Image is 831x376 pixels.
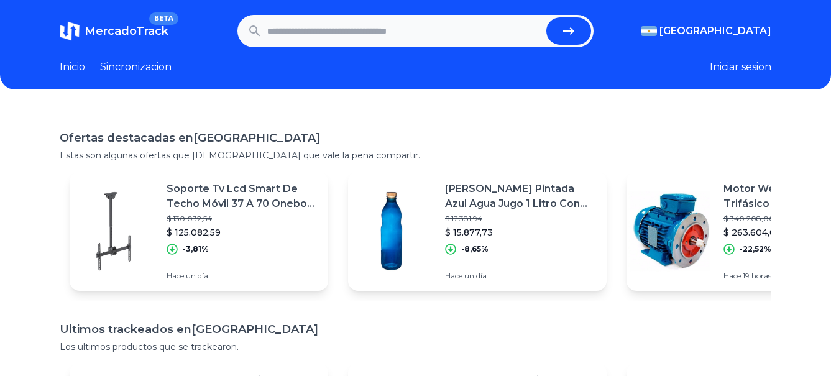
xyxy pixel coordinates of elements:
p: -3,81% [183,244,209,254]
h1: Ofertas destacadas en [GEOGRAPHIC_DATA] [60,129,771,147]
img: Argentina [641,26,657,36]
a: MercadoTrackBETA [60,21,168,41]
span: [GEOGRAPHIC_DATA] [659,24,771,39]
img: Featured image [348,188,435,275]
p: Los ultimos productos que se trackearon. [60,341,771,353]
p: [PERSON_NAME] Pintada Azul Agua Jugo 1 Litro Con Tapa X6 [445,181,597,211]
p: $ 17.381,94 [445,214,597,224]
p: $ 125.082,59 [167,226,318,239]
h1: Ultimos trackeados en [GEOGRAPHIC_DATA] [60,321,771,338]
p: Soporte Tv Lcd Smart De Techo Móvil 37 A 70 Onebox 50 Kg [167,181,318,211]
p: -22,52% [740,244,771,254]
span: MercadoTrack [85,24,168,38]
img: Featured image [70,188,157,275]
img: MercadoTrack [60,21,80,41]
button: Iniciar sesion [710,60,771,75]
a: Featured imageSoporte Tv Lcd Smart De Techo Móvil 37 A 70 Onebox 50 Kg$ 130.032,54$ 125.082,59-3,... [70,172,328,291]
p: Hace un día [445,271,597,281]
span: BETA [149,12,178,25]
a: Inicio [60,60,85,75]
p: Hace un día [167,271,318,281]
p: $ 15.877,73 [445,226,597,239]
p: $ 130.032,54 [167,214,318,224]
p: Estas son algunas ofertas que [DEMOGRAPHIC_DATA] que vale la pena compartir. [60,149,771,162]
a: Sincronizacion [100,60,172,75]
p: -8,65% [461,244,489,254]
img: Featured image [627,188,714,275]
button: [GEOGRAPHIC_DATA] [641,24,771,39]
a: Featured image[PERSON_NAME] Pintada Azul Agua Jugo 1 Litro Con Tapa X6$ 17.381,94$ 15.877,73-8,65... [348,172,607,291]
